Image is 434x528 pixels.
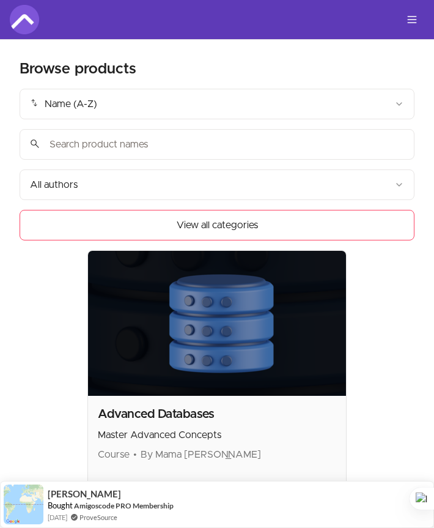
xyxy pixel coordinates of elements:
[20,89,414,119] button: Product sort options
[20,129,414,160] input: Search product names
[98,450,130,459] span: Course
[30,97,39,109] span: import_export
[98,428,336,442] p: Master Advanced Concepts
[20,59,136,79] h2: Browse products
[98,406,336,423] h2: Advanced Databases
[29,135,40,152] span: search
[20,169,414,200] button: Filter by author
[20,210,414,240] button: View all categories
[4,485,43,524] img: provesource social proof notification image
[48,500,73,510] span: Bought
[141,450,261,459] span: By Mama [PERSON_NAME]
[74,500,174,511] a: Amigoscode PRO Membership
[88,251,346,396] img: Product image for Advanced Databases
[48,512,67,522] span: [DATE]
[79,512,117,522] a: ProveSource
[133,450,137,459] span: •
[400,7,424,32] button: Toggle menu
[48,489,121,499] span: [PERSON_NAME]
[10,5,39,34] img: Amigoscode logo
